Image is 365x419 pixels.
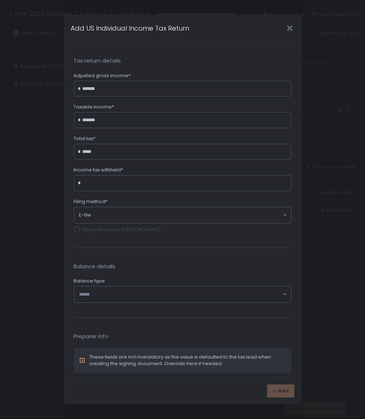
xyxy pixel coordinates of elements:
[74,198,108,205] span: Filing method*
[74,286,291,303] div: Search for option
[79,212,91,218] span: E-file
[74,262,291,271] span: Balance details
[74,72,131,79] span: Adjusted gross income*
[74,135,96,142] span: Total tax*
[71,23,190,33] h1: Add US Individual Income Tax Return
[74,104,114,110] span: Taxable income*
[74,57,291,65] span: Tax return details
[91,212,282,219] input: Search for option
[278,24,302,32] div: Close
[90,354,286,367] div: These fields are not mandatory as the value is defaulted to the tax lead when creating the signin...
[74,332,291,341] span: Preparer info
[74,207,291,223] div: Search for option
[79,291,282,298] input: Search for option
[74,167,123,173] span: Income tax withheld*
[74,278,105,284] span: Balance type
